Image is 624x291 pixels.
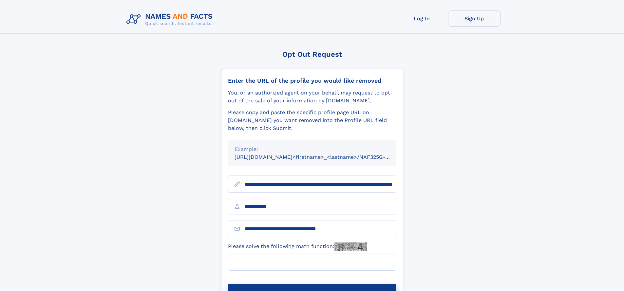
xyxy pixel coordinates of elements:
[228,242,367,251] label: Please solve the following math function:
[448,10,501,27] a: Sign Up
[235,154,409,160] small: [URL][DOMAIN_NAME]<firstname>_<lastname>/NAF325G-xxxxxxxx
[228,77,396,84] div: Enter the URL of the profile you would like removed
[228,109,396,132] div: Please copy and paste the specific profile page URL on [DOMAIN_NAME] you want removed into the Pr...
[124,10,218,28] img: Logo Names and Facts
[235,145,390,153] div: Example:
[228,89,396,105] div: You, or an authorized agent on your behalf, may request to opt-out of the sale of your informatio...
[221,50,403,58] div: Opt Out Request
[396,10,448,27] a: Log In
